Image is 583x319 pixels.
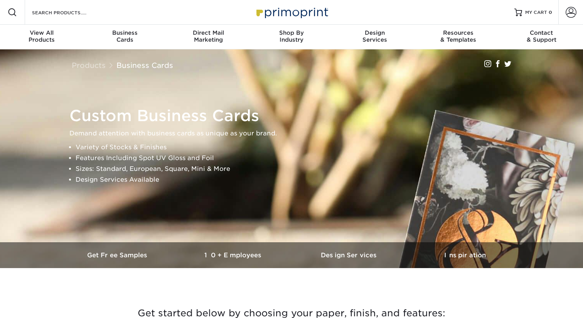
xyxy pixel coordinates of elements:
[72,61,106,69] a: Products
[167,29,250,43] div: Marketing
[500,25,583,49] a: Contact& Support
[333,29,416,43] div: Services
[176,251,291,259] h3: 10+ Employees
[69,106,521,125] h1: Custom Business Cards
[500,29,583,43] div: & Support
[69,128,521,139] p: Demand attention with business cards as unique as your brand.
[416,25,500,49] a: Resources& Templates
[60,242,176,268] a: Get Free Samples
[83,29,167,43] div: Cards
[253,4,330,20] img: Primoprint
[31,8,106,17] input: SEARCH PRODUCTS.....
[76,142,521,153] li: Variety of Stocks & Finishes
[416,29,500,43] div: & Templates
[250,29,333,43] div: Industry
[76,153,521,164] li: Features Including Spot UV Gloss and Foil
[60,251,176,259] h3: Get Free Samples
[500,29,583,36] span: Contact
[333,29,416,36] span: Design
[250,25,333,49] a: Shop ByIndustry
[116,61,173,69] a: Business Cards
[167,25,250,49] a: Direct MailMarketing
[176,242,291,268] a: 10+ Employees
[407,251,523,259] h3: Inspiration
[250,29,333,36] span: Shop By
[525,9,547,16] span: MY CART
[83,29,167,36] span: Business
[83,25,167,49] a: BusinessCards
[549,10,552,15] span: 0
[167,29,250,36] span: Direct Mail
[416,29,500,36] span: Resources
[333,25,416,49] a: DesignServices
[407,242,523,268] a: Inspiration
[291,251,407,259] h3: Design Services
[291,242,407,268] a: Design Services
[76,164,521,174] li: Sizes: Standard, European, Square, Mini & More
[76,174,521,185] li: Design Services Available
